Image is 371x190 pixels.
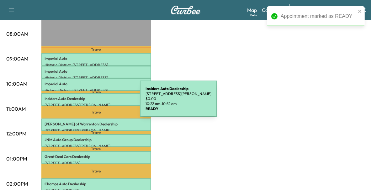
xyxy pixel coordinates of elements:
[45,161,148,166] p: [STREET_ADDRESS]
[45,69,148,74] p: Imperial Auto
[45,144,148,149] p: [STREET_ADDRESS][PERSON_NAME]
[247,6,257,14] a: MapBeta
[6,30,28,38] p: 08:00AM
[41,164,151,178] p: Travel
[146,101,211,106] p: 10:22 am - 10:52 am
[171,6,201,14] img: Curbee Logo
[41,131,151,134] p: Travel
[146,106,158,111] b: READY
[146,91,211,96] p: [STREET_ADDRESS][PERSON_NAME]
[250,13,257,18] div: Beta
[45,128,148,133] p: [STREET_ADDRESS][PERSON_NAME]
[45,137,148,142] p: JNM Auto Group Dealership
[146,96,211,101] p: $ 0.00
[6,80,27,87] p: 10:00AM
[45,56,148,61] p: Imperial Auto
[45,96,148,101] p: Insiders Auto Dealership
[45,103,148,108] p: [STREET_ADDRESS][PERSON_NAME]
[45,75,148,80] p: Historic District, [STREET_ADDRESS]
[6,105,26,113] p: 11:00AM
[281,13,356,20] div: Appointment marked as READY
[358,9,362,14] button: close
[45,62,148,67] p: Historic District, [STREET_ADDRESS]
[45,154,148,159] p: Great Deal Cars Dealership
[41,46,151,53] p: Travel
[6,155,27,162] p: 01:00PM
[146,86,188,91] b: Insiders Auto Dealership
[41,147,151,151] p: Travel
[45,82,148,87] p: Imperial Auto
[45,182,148,187] p: Champs Auto Dealership
[6,55,28,62] p: 09:00AM
[6,130,26,137] p: 12:00PM
[45,122,148,127] p: [PERSON_NAME] of Warrenton Dealership
[6,180,28,187] p: 02:00PM
[41,106,151,119] p: Travel
[41,91,151,93] p: Travel
[45,88,148,93] p: Historic District, [STREET_ADDRESS]
[262,6,283,14] a: Calendar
